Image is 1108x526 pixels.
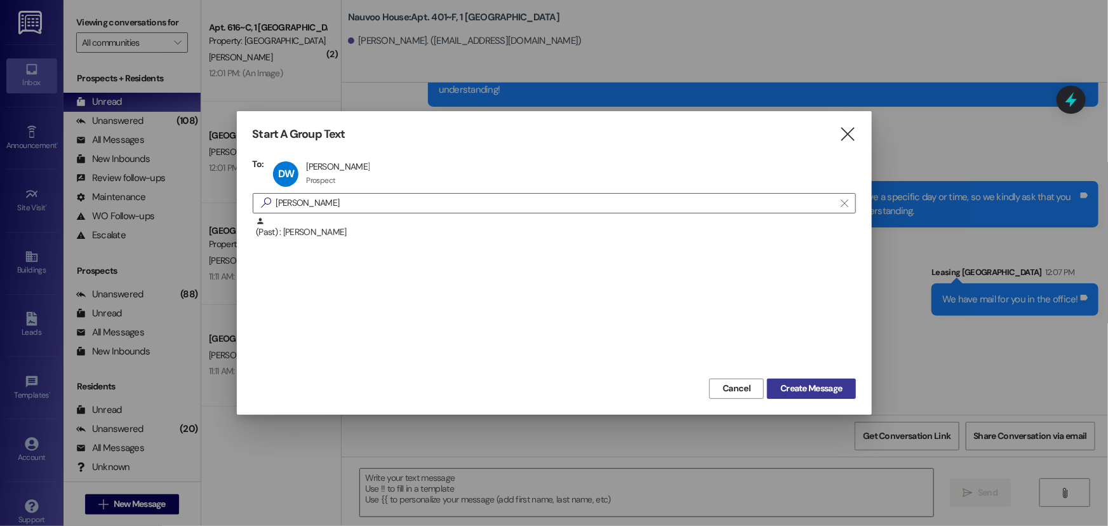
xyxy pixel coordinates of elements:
i:  [841,198,848,208]
button: Clear text [835,194,855,213]
span: DW [278,167,294,180]
span: Create Message [780,382,842,395]
div: [PERSON_NAME] [306,161,370,172]
span: Cancel [723,382,751,395]
input: Search for any contact or apartment [276,194,835,212]
button: Create Message [767,379,855,399]
i:  [256,196,276,210]
div: (Past) : [PERSON_NAME] [256,217,856,239]
h3: Start A Group Text [253,127,345,142]
div: Prospect [306,175,335,185]
h3: To: [253,158,264,170]
div: (Past) : [PERSON_NAME] [253,217,856,248]
button: Cancel [709,379,764,399]
i:  [839,128,856,141]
